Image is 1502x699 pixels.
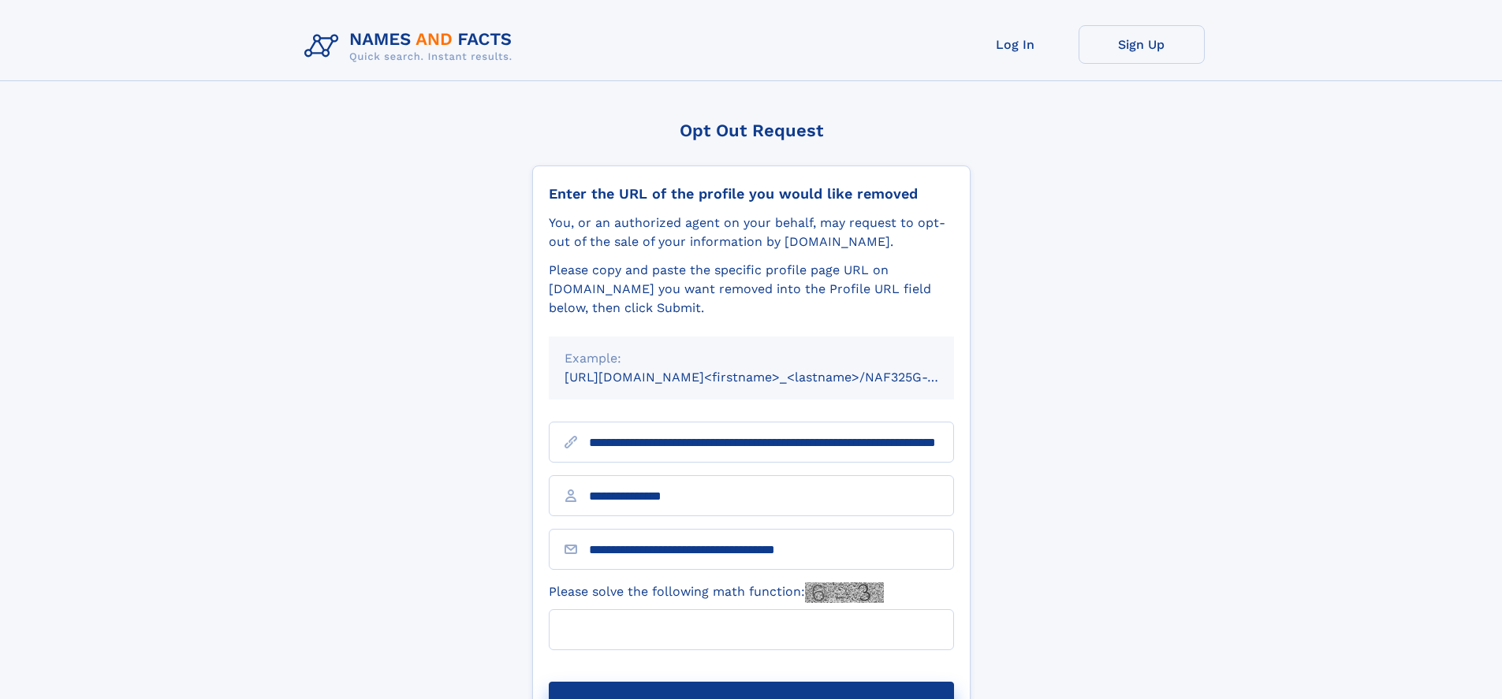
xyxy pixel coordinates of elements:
[549,185,954,203] div: Enter the URL of the profile you would like removed
[1079,25,1205,64] a: Sign Up
[549,582,884,603] label: Please solve the following math function:
[565,349,938,368] div: Example:
[549,214,954,251] div: You, or an authorized agent on your behalf, may request to opt-out of the sale of your informatio...
[565,370,984,385] small: [URL][DOMAIN_NAME]<firstname>_<lastname>/NAF325G-xxxxxxxx
[549,261,954,318] div: Please copy and paste the specific profile page URL on [DOMAIN_NAME] you want removed into the Pr...
[532,121,971,140] div: Opt Out Request
[298,25,525,68] img: Logo Names and Facts
[952,25,1079,64] a: Log In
